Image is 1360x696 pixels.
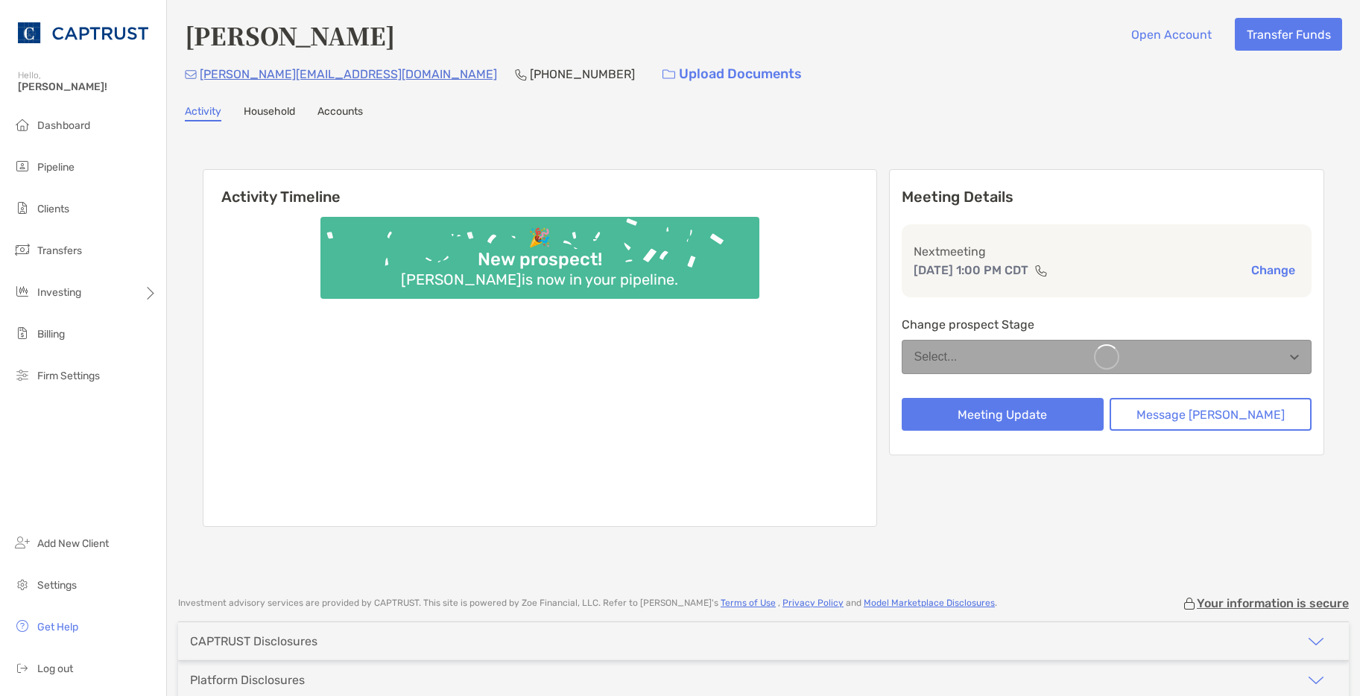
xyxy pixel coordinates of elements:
img: button icon [662,69,675,80]
img: firm-settings icon [13,366,31,384]
span: [PERSON_NAME]! [18,80,157,93]
button: Change [1247,262,1300,278]
span: Settings [37,579,77,592]
p: [DATE] 1:00 PM CDT [914,261,1028,279]
img: icon arrow [1307,633,1325,651]
h6: Activity Timeline [203,170,876,206]
span: Firm Settings [37,370,100,382]
h4: [PERSON_NAME] [185,18,395,52]
div: New prospect! [472,249,608,271]
img: settings icon [13,575,31,593]
img: clients icon [13,199,31,217]
a: Privacy Policy [782,598,844,608]
p: [PERSON_NAME][EMAIL_ADDRESS][DOMAIN_NAME] [200,65,497,83]
img: investing icon [13,282,31,300]
a: Model Marketplace Disclosures [864,598,995,608]
button: Message [PERSON_NAME] [1110,398,1312,431]
a: Accounts [317,105,363,121]
div: Platform Disclosures [190,673,305,687]
img: billing icon [13,324,31,342]
img: add_new_client icon [13,534,31,551]
a: Household [244,105,295,121]
span: Clients [37,203,69,215]
a: Upload Documents [653,58,812,90]
button: Meeting Update [902,398,1104,431]
p: Next meeting [914,242,1300,261]
p: Meeting Details [902,188,1312,206]
p: Investment advisory services are provided by CAPTRUST . This site is powered by Zoe Financial, LL... [178,598,997,609]
span: Pipeline [37,161,75,174]
img: icon arrow [1307,671,1325,689]
div: [PERSON_NAME] is now in your pipeline. [395,271,684,288]
span: Log out [37,662,73,675]
button: Open Account [1119,18,1223,51]
span: Get Help [37,621,78,633]
img: CAPTRUST Logo [18,6,148,60]
img: Confetti [320,217,759,286]
div: 🎉 [522,227,557,249]
img: pipeline icon [13,157,31,175]
img: communication type [1034,265,1048,276]
p: [PHONE_NUMBER] [530,65,635,83]
img: logout icon [13,659,31,677]
span: Dashboard [37,119,90,132]
img: transfers icon [13,241,31,259]
span: Add New Client [37,537,109,550]
a: Activity [185,105,221,121]
p: Change prospect Stage [902,315,1312,334]
p: Your information is secure [1197,596,1349,610]
span: Transfers [37,244,82,257]
span: Investing [37,286,81,299]
span: Billing [37,328,65,341]
img: dashboard icon [13,116,31,133]
img: Email Icon [185,70,197,79]
div: CAPTRUST Disclosures [190,634,317,648]
button: Transfer Funds [1235,18,1342,51]
img: Phone Icon [515,69,527,80]
a: Terms of Use [721,598,776,608]
img: get-help icon [13,617,31,635]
